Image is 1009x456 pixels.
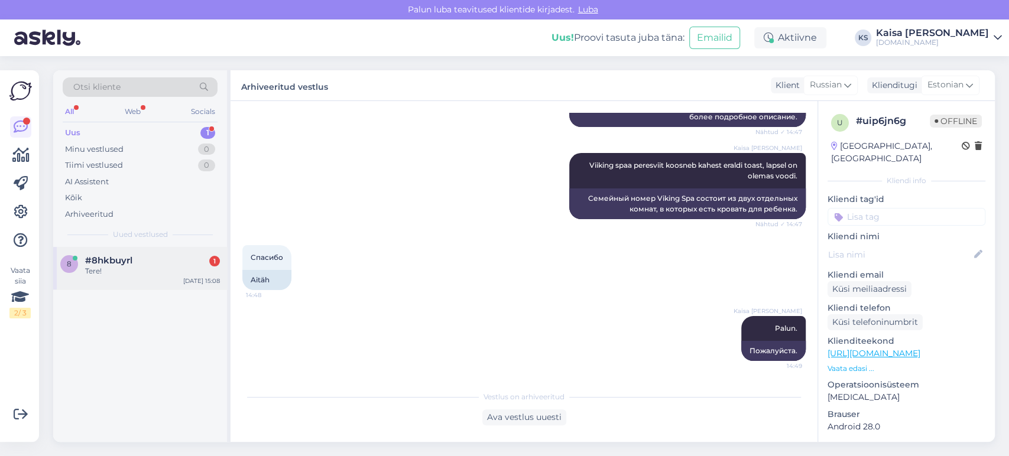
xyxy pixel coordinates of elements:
[85,266,220,276] div: Tere!
[828,408,985,421] p: Brauser
[828,335,985,347] p: Klienditeekond
[755,128,802,136] span: Nähtud ✓ 14:47
[9,265,31,318] div: Vaata siia
[242,270,291,290] div: Aitäh
[927,79,963,92] span: Estonian
[828,391,985,403] p: [MEDICAL_DATA]
[828,248,972,261] input: Lisa nimi
[482,409,566,425] div: Ava vestlus uuesti
[9,80,32,102] img: Askly Logo
[855,30,871,46] div: KS
[65,176,109,188] div: AI Assistent
[734,144,802,152] span: Kaisa [PERSON_NAME]
[65,192,82,204] div: Kõik
[828,363,985,374] p: Vaata edasi ...
[484,392,564,402] span: Vestlus on arhiveeritud
[828,193,985,206] p: Kliendi tag'id
[828,348,920,359] a: [URL][DOMAIN_NAME]
[828,281,911,297] div: Küsi meiliaadressi
[246,291,290,299] span: 14:48
[856,114,930,128] div: # uip6jn6g
[209,256,220,266] div: 1
[122,104,143,119] div: Web
[828,302,985,314] p: Kliendi telefon
[551,32,574,43] b: Uus!
[63,104,76,119] div: All
[828,314,923,330] div: Küsi telefoninumbrit
[689,27,740,49] button: Emailid
[251,253,283,262] span: Спасибо
[837,118,843,127] span: u
[828,230,985,243] p: Kliendi nimi
[771,79,800,92] div: Klient
[198,159,215,171] div: 0
[65,209,113,220] div: Arhiveeritud
[876,38,989,47] div: [DOMAIN_NAME]
[810,79,842,92] span: Russian
[930,115,982,128] span: Offline
[828,208,985,226] input: Lisa tag
[65,144,124,155] div: Minu vestlused
[734,307,802,315] span: Kaisa [PERSON_NAME]
[755,220,802,229] span: Nähtud ✓ 14:47
[867,79,917,92] div: Klienditugi
[828,269,985,281] p: Kliendi email
[200,127,215,139] div: 1
[9,308,31,318] div: 2 / 3
[198,144,215,155] div: 0
[65,127,80,139] div: Uus
[876,28,989,38] div: Kaisa [PERSON_NAME]
[73,81,121,93] span: Otsi kliente
[741,341,806,361] div: Пожалуйста.
[828,379,985,391] p: Operatsioonisüsteem
[589,161,799,180] span: Viiking spaa peresviit koosneb kahest eraldi toast, lapsel on olemas voodi.
[67,259,72,268] span: 8
[189,104,218,119] div: Socials
[828,421,985,433] p: Android 28.0
[575,4,602,15] span: Luba
[831,140,962,165] div: [GEOGRAPHIC_DATA], [GEOGRAPHIC_DATA]
[241,77,328,93] label: Arhiveeritud vestlus
[828,175,985,186] div: Kliendi info
[569,188,806,219] div: Семейный номер Viking Spa состоит из двух отдельных комнат, в которых есть кровать для ребенка.
[876,28,1002,47] a: Kaisa [PERSON_NAME][DOMAIN_NAME]
[183,276,220,285] div: [DATE] 15:08
[113,229,168,240] span: Uued vestlused
[85,255,132,266] span: #8hkbuyrl
[551,31,684,45] div: Proovi tasuta juba täna:
[754,27,826,48] div: Aktiivne
[65,159,123,171] div: Tiimi vestlused
[775,324,797,333] span: Palun.
[758,361,802,370] span: 14:49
